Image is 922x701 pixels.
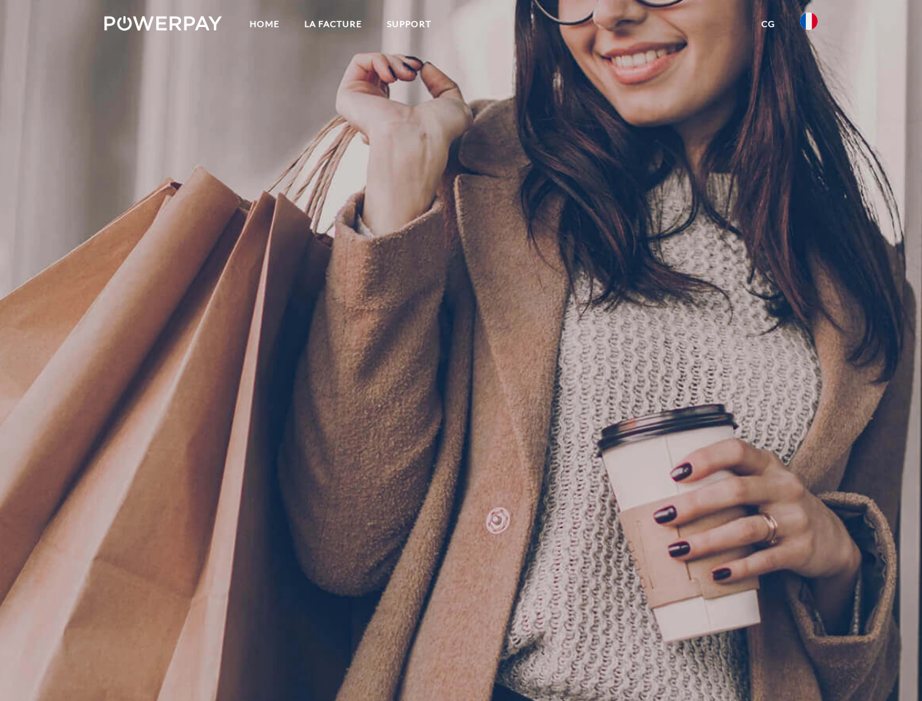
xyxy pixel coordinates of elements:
[374,11,444,37] a: Support
[800,12,818,30] img: fr
[104,16,222,31] img: logo-powerpay-white.svg
[749,11,788,37] a: CG
[237,11,292,37] a: Home
[292,11,374,37] a: LA FACTURE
